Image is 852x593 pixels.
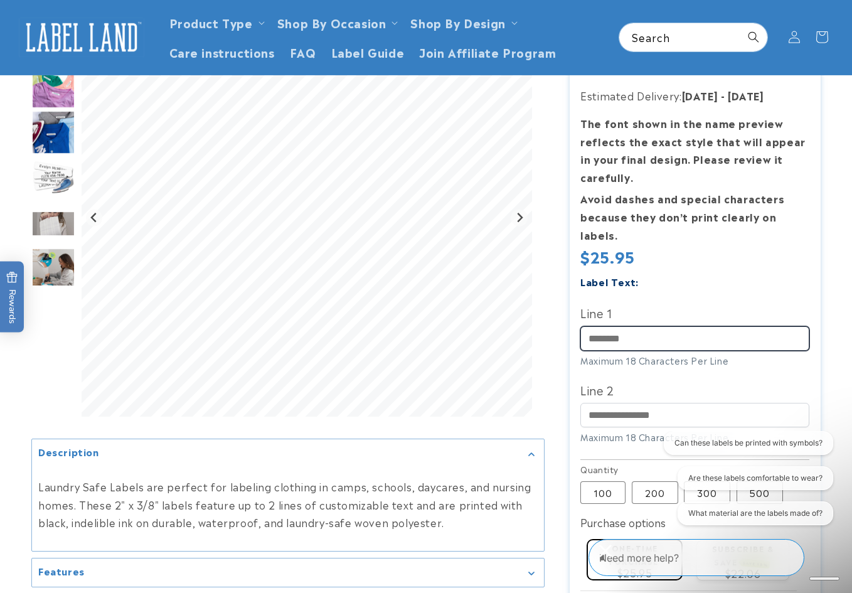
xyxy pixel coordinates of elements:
summary: Shop By Occasion [270,8,403,37]
img: Iron-On Labels - Label Land [31,248,75,292]
strong: [DATE] [728,88,764,103]
legend: Quantity [580,463,619,476]
img: Iron on name labels ironed to shirt collar [31,110,75,154]
span: $25.95 [580,245,635,267]
label: Purchase options [580,515,666,530]
img: Iron on name tags ironed to a t-shirt [31,65,75,109]
iframe: Sign Up via Text for Offers [10,493,159,530]
strong: The font shown in the name preview reflects the exact style that will appear in your final design... [580,115,806,184]
span: Join Affiliate Program [419,45,556,59]
label: Line 2 [580,380,809,400]
button: Go to last slide [86,210,103,227]
span: Care instructions [169,45,275,59]
div: Go to slide 4 [31,156,75,200]
strong: - [721,88,725,103]
a: Join Affiliate Program [412,37,563,67]
img: null [31,211,75,237]
a: Label Land [14,13,149,61]
a: Shop By Design [410,14,505,31]
a: Care instructions [162,37,282,67]
div: Maximum 18 Characters Per Line [580,430,809,444]
div: Go to slide 5 [31,202,75,246]
div: Go to slide 6 [31,248,75,292]
strong: Avoid dashes and special characters because they don’t print clearly on labels. [580,191,784,242]
summary: Features [32,558,544,587]
h2: Description [38,446,99,459]
label: Line 1 [580,302,809,323]
label: Label Text: [580,274,639,289]
div: Go to slide 3 [31,110,75,154]
iframe: Gorgias Floating Chat [588,534,839,580]
span: Shop By Occasion [277,15,386,29]
img: Iron-on name labels with an iron [31,156,75,200]
iframe: Gorgias live chat conversation starters [655,431,839,537]
a: FAQ [282,37,324,67]
p: Laundry Safe Labels are perfect for labeling clothing in camps, schools, daycares, and nursing ho... [38,478,538,532]
summary: Product Type [162,8,270,37]
summary: Description [32,440,544,468]
summary: Shop By Design [403,8,522,37]
strong: [DATE] [682,88,718,103]
span: FAQ [290,45,316,59]
label: 100 [580,481,626,504]
button: Search [740,23,767,51]
span: Rewards [6,271,18,323]
label: 200 [632,481,678,504]
img: Label Land [19,18,144,56]
a: Label Guide [324,37,412,67]
p: Estimated Delivery: [580,87,809,105]
a: Product Type [169,14,253,31]
div: Maximum 18 Characters Per Line [580,354,809,367]
button: Next slide [511,210,528,227]
div: Go to slide 2 [31,65,75,109]
span: Label Guide [331,45,405,59]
